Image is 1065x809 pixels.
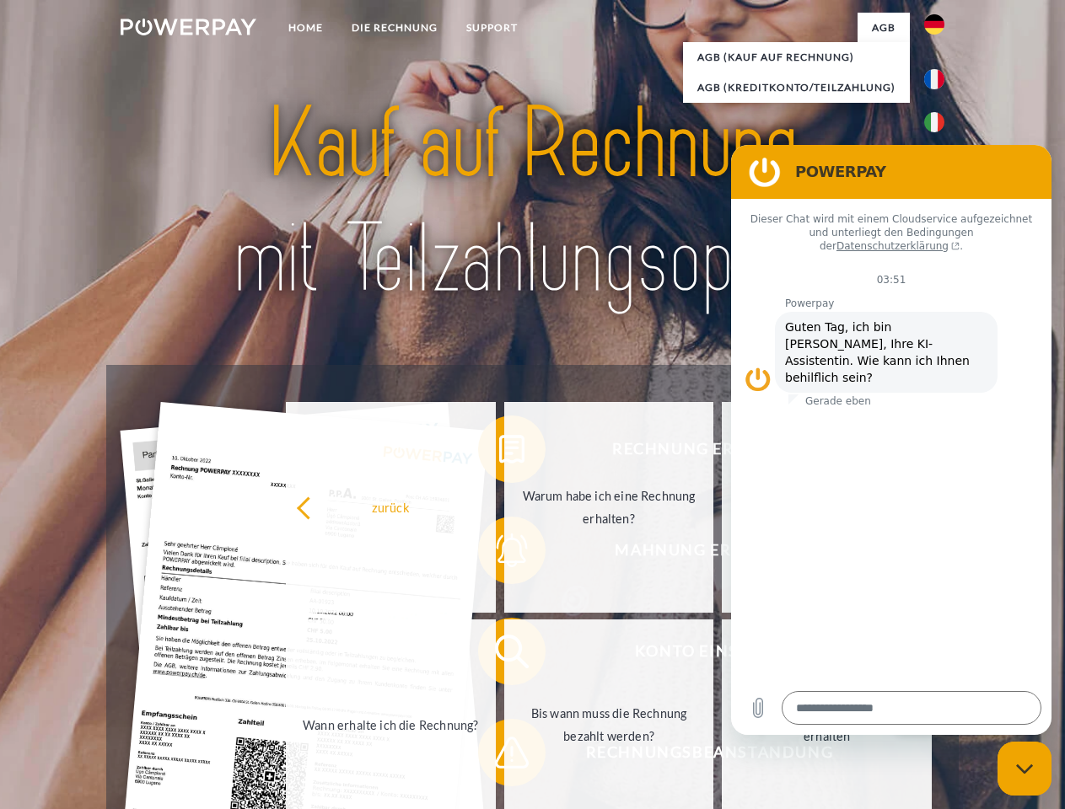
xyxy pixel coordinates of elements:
[924,14,944,35] img: de
[514,702,704,747] div: Bis wann muss die Rechnung bezahlt werden?
[731,145,1052,735] iframe: Messaging-Fenster
[722,402,932,613] a: Was habe ich noch offen, ist meine Zahlung eingegangen?
[858,13,910,43] a: agb
[998,742,1052,796] iframe: Schaltfläche zum Öffnen des Messaging-Fensters; Konversation läuft
[296,713,486,736] div: Wann erhalte ich die Rechnung?
[274,13,337,43] a: Home
[683,72,910,103] a: AGB (Kreditkonto/Teilzahlung)
[337,13,452,43] a: DIE RECHNUNG
[683,42,910,72] a: AGB (Kauf auf Rechnung)
[452,13,532,43] a: SUPPORT
[121,19,256,35] img: logo-powerpay-white.svg
[514,485,704,530] div: Warum habe ich eine Rechnung erhalten?
[296,496,486,518] div: zurück
[924,112,944,132] img: it
[924,69,944,89] img: fr
[161,81,904,323] img: title-powerpay_de.svg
